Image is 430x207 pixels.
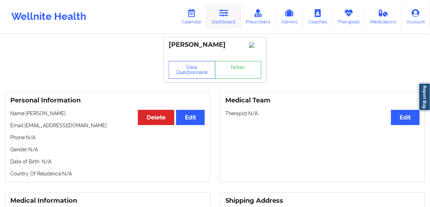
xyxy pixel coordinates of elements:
h3: Medical Information [10,197,205,205]
p: Name: [PERSON_NAME] [10,110,205,117]
a: Prescribers [241,5,276,28]
a: Report Bug [419,83,430,111]
h3: Shipping Address [225,197,420,205]
a: Medications [365,5,402,28]
a: Notes [215,61,262,79]
h3: Personal Information [10,96,205,105]
p: Country Of Residence: N/A [10,170,205,177]
button: Edit [176,110,205,125]
p: Phone: N/A [10,134,205,141]
h3: Medical Team [225,96,420,105]
button: View Questionnaire [169,61,215,79]
a: Coaches [303,5,332,28]
a: Calendar [176,5,207,28]
p: Therapist: N/A [225,110,420,117]
a: Admins [275,5,303,28]
a: Therapists [332,5,365,28]
div: [PERSON_NAME] [169,41,261,49]
button: Edit [391,110,420,125]
a: Account [401,5,430,28]
a: Dashboard [207,5,241,28]
p: Email: [EMAIL_ADDRESS][DOMAIN_NAME] [10,122,205,129]
button: Delete [138,110,174,125]
p: Gender: N/A [10,146,205,153]
p: Date of Birth: N/A [10,158,205,165]
img: Image%2Fplaceholer-image.png [249,42,261,48]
